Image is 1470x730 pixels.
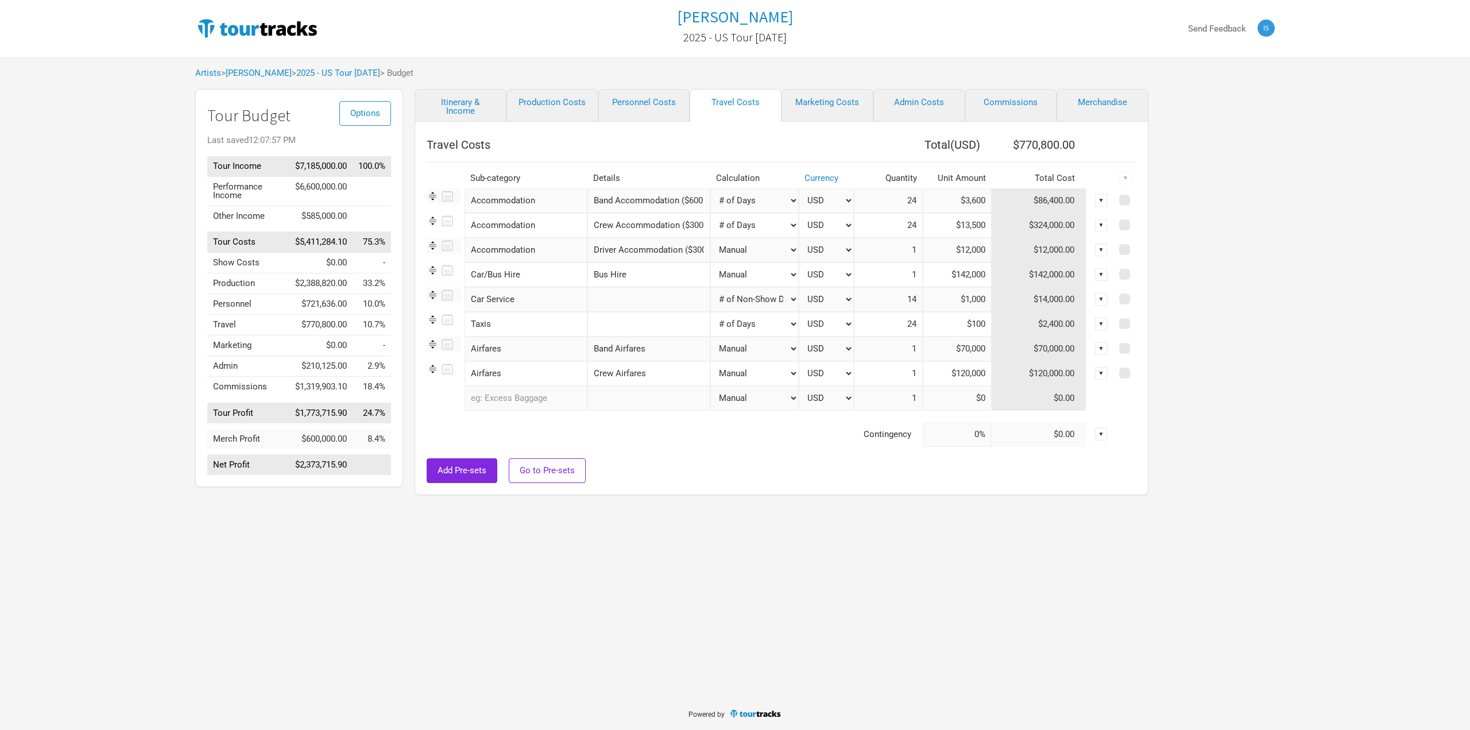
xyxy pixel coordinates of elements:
img: Re-order [427,338,439,350]
span: Travel Costs [427,138,490,152]
td: Show Costs [207,253,289,273]
td: $324,000.00 [992,213,1086,238]
td: $0.00 [992,386,1086,411]
div: Car/Bus Hire [465,262,587,287]
a: Commissions [965,89,1057,122]
input: Driver Accommodation ($300 ea) [587,238,710,262]
span: > Budget [380,69,413,78]
input: Cost per day [923,287,992,312]
td: $7,185,000.00 [289,156,353,177]
a: Travel Costs [690,89,782,122]
th: Total ( USD ) [854,133,992,156]
td: Net Profit [207,455,289,476]
td: $120,000.00 [992,361,1086,386]
td: $721,636.00 [289,294,353,315]
input: Crew Accommodation ($300 ea) [587,213,710,238]
img: Re-order [427,314,439,326]
a: Production Costs [506,89,598,122]
td: $12,000.00 [992,238,1086,262]
div: ▼ [1095,293,1108,306]
h2: 2025 - US Tour [DATE] [683,31,787,44]
button: Options [339,101,391,126]
td: $0.00 [289,253,353,273]
td: Tour Profit as % of Tour Income [353,403,391,423]
td: Admin as % of Tour Income [353,356,391,377]
a: 2025 - US Tour [DATE] [683,25,787,49]
td: $2,373,715.90 [289,455,353,476]
span: Options [350,108,380,118]
td: Personnel [207,294,289,315]
input: Cost per day [923,213,992,238]
td: $86,400.00 [992,188,1086,213]
th: $770,800.00 [992,133,1086,156]
button: Add Pre-sets [427,458,497,483]
a: Marketing Costs [782,89,873,122]
td: Net Profit as % of Tour Income [353,455,391,476]
a: [PERSON_NAME] [677,8,793,26]
input: eg: Excess Baggage [465,386,587,411]
td: Tour Costs [207,232,289,253]
td: $6,600,000.00 [289,176,353,206]
div: ▼ [1095,219,1108,231]
td: Commissions as % of Tour Income [353,377,391,397]
td: Merch Profit [207,429,289,449]
img: Re-order [427,363,439,375]
div: ▼ [1095,428,1108,441]
td: Production as % of Tour Income [353,273,391,294]
img: Re-order [427,190,439,202]
td: $0.00 [992,422,1086,447]
a: Itinerary & Income [415,89,506,122]
td: $2,400.00 [992,312,1086,337]
td: Contingency [427,422,923,447]
div: Airfares [465,361,587,386]
td: Other Income [207,206,289,226]
button: Go to Pre-sets [509,458,586,483]
img: TourTracks [729,709,782,719]
div: Car Service [465,287,587,312]
div: Accommodation [465,238,587,262]
span: Go to Pre-sets [520,465,575,476]
td: $70,000.00 [992,337,1086,361]
div: ▼ [1095,268,1108,281]
img: Isabella [1258,20,1275,37]
input: Bus Hire [587,262,710,287]
strong: Send Feedback [1188,24,1246,34]
div: ▼ [1095,342,1108,355]
td: $585,000.00 [289,206,353,226]
td: Admin [207,356,289,377]
td: Show Costs as % of Tour Income [353,253,391,273]
div: ▼ [1095,367,1108,380]
td: $1,319,903.10 [289,377,353,397]
a: Merchandise [1057,89,1148,122]
img: Re-order [427,215,439,227]
a: 2025 - US Tour [DATE] [296,68,380,78]
td: $142,000.00 [992,262,1086,287]
a: [PERSON_NAME] [226,68,292,78]
td: Tour Income as % of Tour Income [353,156,391,177]
div: ▼ [1095,194,1108,207]
div: ▼ [1095,244,1108,256]
td: Merch Profit as % of Tour Income [353,429,391,449]
th: Calculation [710,168,799,188]
td: $5,411,284.10 [289,232,353,253]
span: Powered by [688,710,725,719]
input: Crew Airfares [587,361,710,386]
td: $2,388,820.00 [289,273,353,294]
div: Airfares [465,337,587,361]
td: Production [207,273,289,294]
th: Sub-category [465,168,587,188]
span: Add Pre-sets [438,465,486,476]
input: Band Accommodation ($600 ea) [587,188,710,213]
span: > [221,69,292,78]
td: Tour Income [207,156,289,177]
td: Performance Income [207,176,289,206]
h1: [PERSON_NAME] [677,6,793,27]
h1: Tour Budget [207,107,391,125]
a: Personnel Costs [598,89,690,122]
td: Tour Costs as % of Tour Income [353,232,391,253]
img: Re-order [427,240,439,252]
td: Travel [207,315,289,335]
div: Taxis [465,312,587,337]
td: Commissions [207,377,289,397]
a: Currency [804,173,838,183]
